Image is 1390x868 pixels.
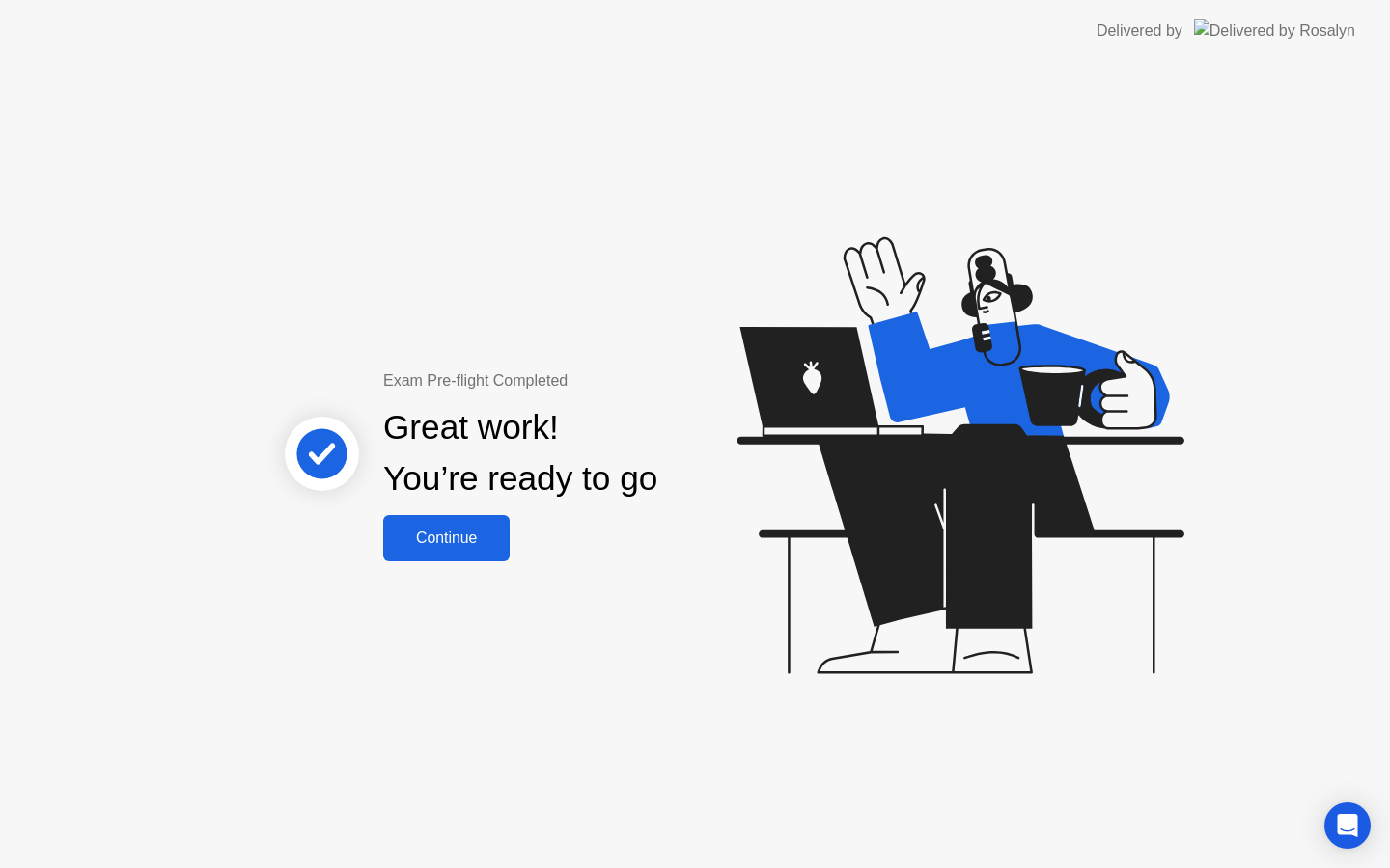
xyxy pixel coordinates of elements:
img: Delivered by Rosalyn [1194,19,1355,41]
div: Open Intercom Messenger [1324,802,1371,849]
button: Continue [383,515,510,561]
div: Exam Pre-flight Completed [383,369,782,393]
div: Delivered by [1097,19,1182,42]
div: Continue [389,529,504,547]
div: Great work! You’re ready to go [383,402,657,504]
